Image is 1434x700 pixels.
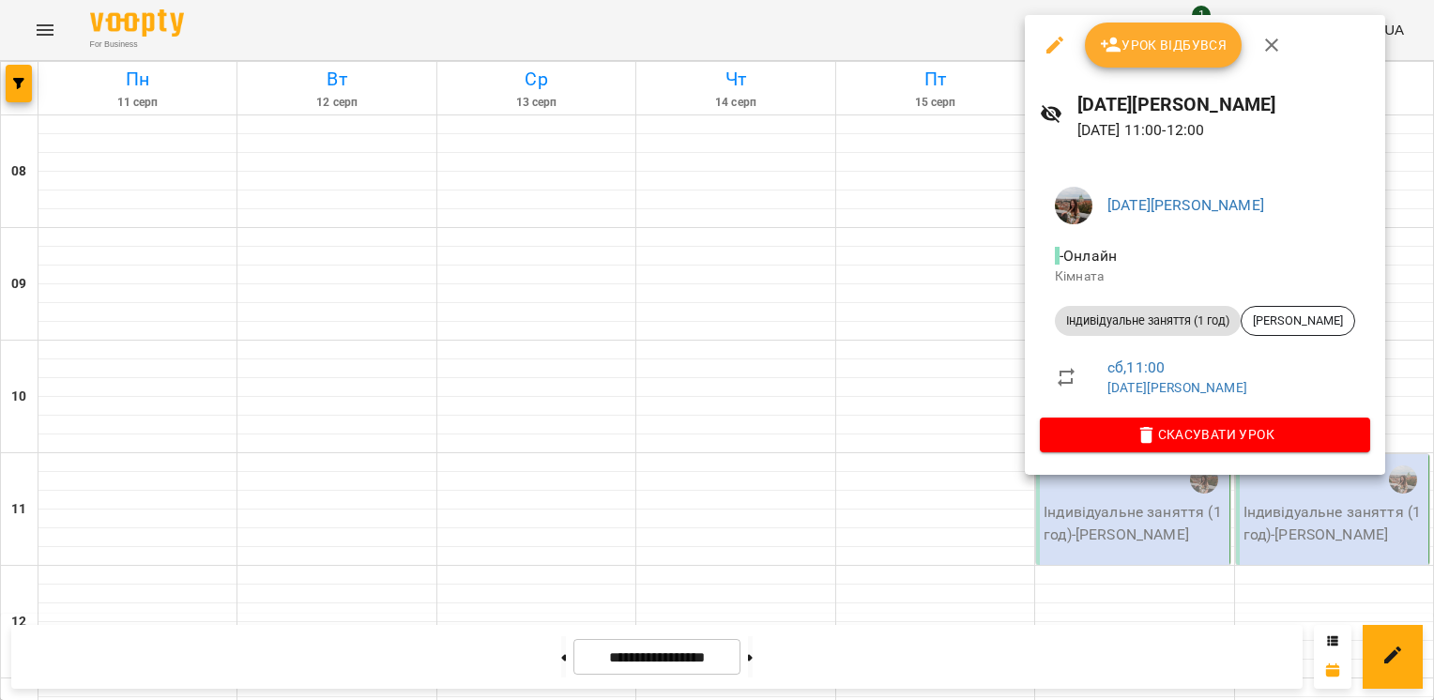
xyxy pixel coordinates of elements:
[1055,267,1355,286] p: Кімната
[1107,380,1247,395] a: [DATE][PERSON_NAME]
[1241,306,1355,336] div: [PERSON_NAME]
[1107,196,1264,214] a: [DATE][PERSON_NAME]
[1055,423,1355,446] span: Скасувати Урок
[1055,187,1092,224] img: 57bfcb2aa8e1c7074251310c502c63c0.JPG
[1107,358,1165,376] a: сб , 11:00
[1040,418,1370,451] button: Скасувати Урок
[1085,23,1243,68] button: Урок відбувся
[1077,90,1370,119] h6: [DATE][PERSON_NAME]
[1242,312,1354,329] span: [PERSON_NAME]
[1055,247,1121,265] span: - Онлайн
[1077,119,1370,142] p: [DATE] 11:00 - 12:00
[1055,312,1241,329] span: Індивідуальне заняття (1 год)
[1100,34,1228,56] span: Урок відбувся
